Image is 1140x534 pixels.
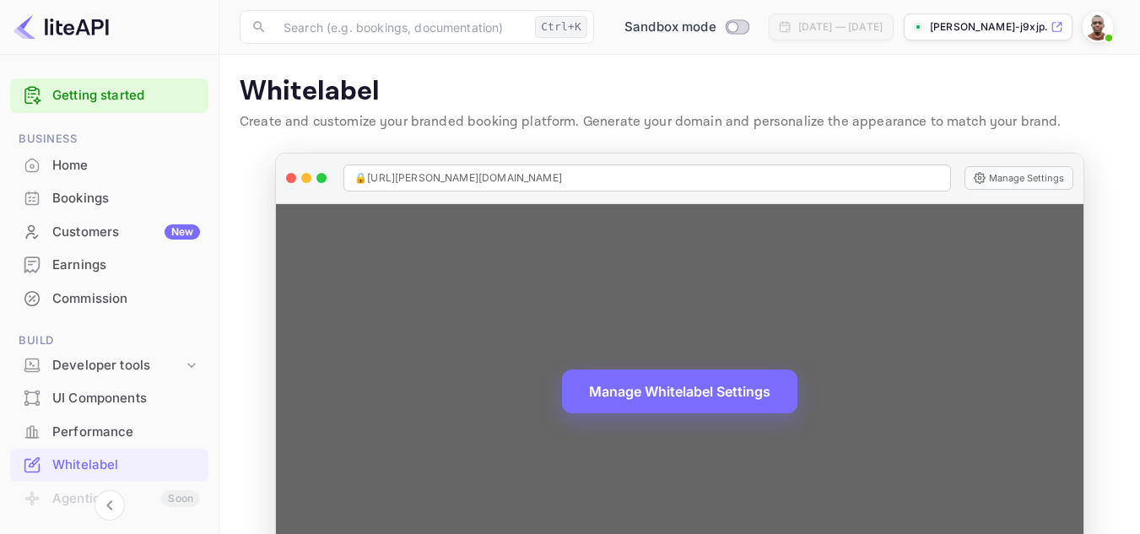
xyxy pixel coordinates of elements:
img: James Dakey [1084,13,1111,40]
div: Getting started [10,78,208,113]
div: CustomersNew [10,216,208,249]
p: Whitelabel [240,75,1120,109]
p: Create and customize your branded booking platform. Generate your domain and personalize the appe... [240,112,1120,132]
div: UI Components [10,382,208,415]
a: Bookings [10,182,208,213]
a: Getting started [52,86,200,105]
div: Home [10,149,208,182]
div: Bookings [52,189,200,208]
a: Earnings [10,249,208,280]
div: Developer tools [10,351,208,380]
input: Search (e.g. bookings, documentation) [273,10,528,44]
button: Manage Whitelabel Settings [562,369,797,413]
span: Sandbox mode [624,18,716,37]
div: Bookings [10,182,208,215]
div: Performance [10,416,208,449]
div: Developer tools [52,356,183,375]
div: Earnings [10,249,208,282]
a: Home [10,149,208,181]
div: Whitelabel [52,456,200,475]
span: 🔒 [URL][PERSON_NAME][DOMAIN_NAME] [354,170,562,186]
div: Performance [52,423,200,442]
a: UI Components [10,382,208,413]
div: Home [52,156,200,175]
div: [DATE] — [DATE] [798,19,883,35]
div: New [165,224,200,240]
div: Commission [52,289,200,309]
a: Commission [10,283,208,314]
div: Ctrl+K [535,16,587,38]
div: Earnings [52,256,200,275]
img: LiteAPI logo [14,13,109,40]
div: Commission [10,283,208,316]
span: Business [10,130,208,148]
a: Performance [10,416,208,447]
div: UI Components [52,389,200,408]
button: Collapse navigation [95,490,125,521]
button: Manage Settings [964,166,1073,190]
p: [PERSON_NAME]-j9xjp.nuit... [930,19,1047,35]
a: Whitelabel [10,449,208,480]
div: Switch to Production mode [618,18,755,37]
span: Build [10,332,208,350]
div: Whitelabel [10,449,208,482]
a: CustomersNew [10,216,208,247]
div: Customers [52,223,200,242]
